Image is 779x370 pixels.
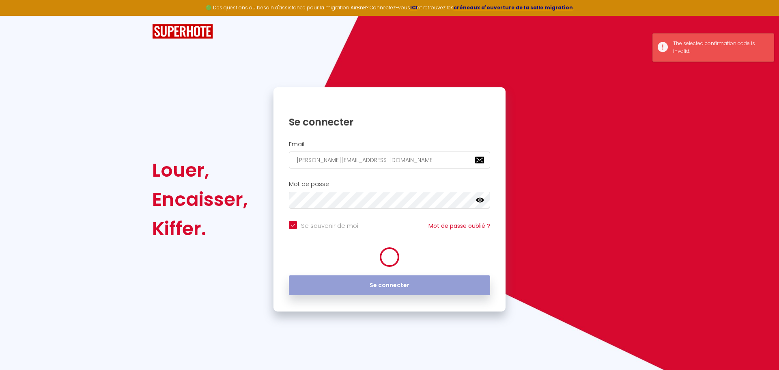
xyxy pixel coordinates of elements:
[152,185,248,214] div: Encaisser,
[289,151,490,169] input: Ton Email
[289,141,490,148] h2: Email
[428,222,490,230] a: Mot de passe oublié ?
[289,116,490,128] h1: Se connecter
[289,275,490,296] button: Se connecter
[152,214,248,243] div: Kiffer.
[289,181,490,188] h2: Mot de passe
[454,4,573,11] a: créneaux d'ouverture de la salle migration
[410,4,417,11] a: ICI
[152,156,248,185] div: Louer,
[152,24,213,39] img: SuperHote logo
[673,40,766,55] div: The selected confirmation code is invalid.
